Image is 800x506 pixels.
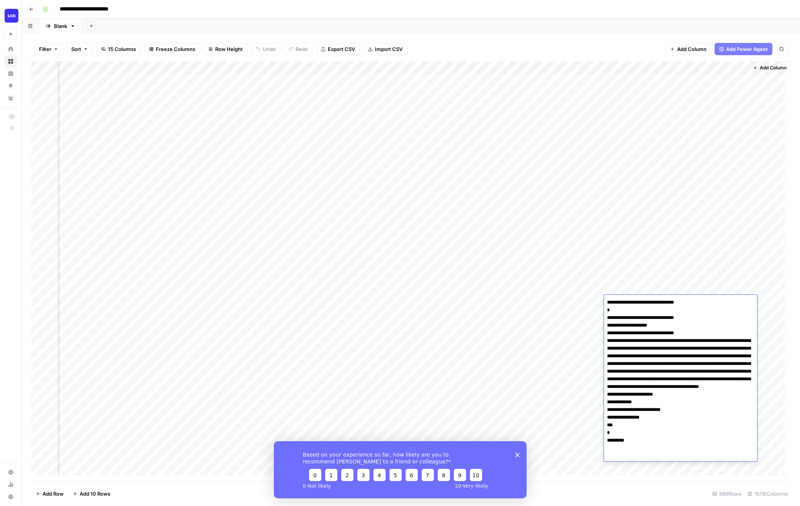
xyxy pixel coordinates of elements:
[715,43,772,55] button: Add Power Agent
[203,43,248,55] button: Row Height
[328,45,355,53] span: Export CSV
[43,490,64,498] span: Add Row
[263,45,276,53] span: Undo
[363,43,407,55] button: Import CSV
[39,45,51,53] span: Filter
[750,63,790,73] button: Add Column
[274,441,527,498] iframe: Survey from AirOps
[66,43,93,55] button: Sort
[96,43,141,55] button: 15 Columns
[316,43,360,55] button: Export CSV
[39,18,82,34] a: Blank
[34,43,63,55] button: Filter
[31,488,68,500] button: Add Row
[296,45,308,53] span: Redo
[80,490,110,498] span: Add 10 Rows
[156,45,195,53] span: Freeze Columns
[144,43,200,55] button: Freeze Columns
[709,488,744,500] div: 566 Rows
[108,45,136,53] span: 15 Columns
[5,478,17,491] a: Usage
[5,92,17,104] a: Your Data
[5,80,17,92] a: Opportunities
[5,9,18,23] img: Lob Logo
[744,488,791,500] div: 15/15 Columns
[665,43,712,55] button: Add Column
[5,43,17,55] a: Home
[5,67,17,80] a: Insights
[71,45,81,53] span: Sort
[284,43,313,55] button: Redo
[5,466,17,478] a: Settings
[726,45,768,53] span: Add Power Agent
[5,491,17,503] button: Help + Support
[760,64,787,71] span: Add Column
[251,43,281,55] button: Undo
[54,22,67,30] div: Blank
[375,45,402,53] span: Import CSV
[5,6,17,25] button: Workspace: Lob
[677,45,707,53] span: Add Column
[5,55,17,67] a: Browse
[68,488,115,500] button: Add 10 Rows
[215,45,243,53] span: Row Height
